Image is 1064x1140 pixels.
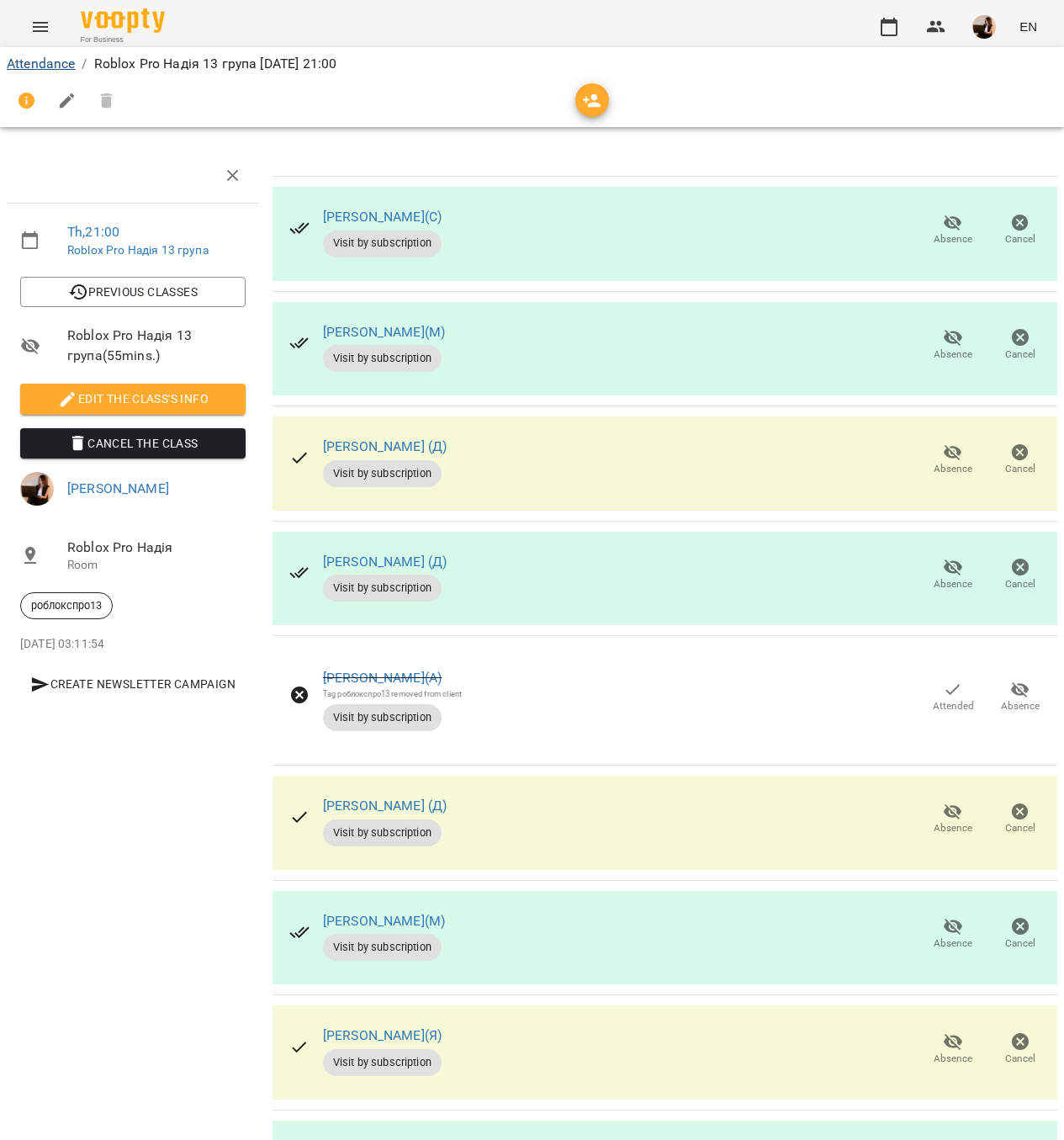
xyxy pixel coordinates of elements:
button: Edit the class's Info [20,384,246,414]
button: Absence [919,321,987,369]
span: Cancel the class [34,433,232,453]
span: Absence [934,936,972,951]
span: Visit by subscription [323,351,442,366]
a: [PERSON_NAME](М) [323,324,445,340]
button: Absence [919,437,987,484]
span: Visit by subscription [323,940,442,955]
span: Visit by subscription [323,581,442,596]
button: Menu [20,7,61,47]
button: Cancel [987,437,1054,484]
button: Cancel [987,1026,1054,1073]
a: [PERSON_NAME] (Д) [323,438,447,454]
a: [PERSON_NAME] [67,480,169,496]
span: Create Newsletter Campaign [27,674,239,694]
button: Create Newsletter Campaign [20,669,246,699]
span: Absence [1001,699,1040,713]
span: Cancel [1005,462,1035,476]
span: Absence [934,232,972,247]
div: Tag роблокспро13 removed from client [323,688,462,699]
button: Previous Classes [20,277,246,307]
span: Roblox Pro Надія 13 група ( 55 mins. ) [67,326,246,365]
button: Cancel [987,911,1054,958]
span: Absence [934,1052,972,1066]
span: Attended [933,699,974,713]
span: роблокспро13 [21,598,112,613]
span: Cancel [1005,1052,1035,1066]
span: Edit the class's Info [34,389,232,409]
img: Voopty Logo [81,8,165,33]
span: Visit by subscription [323,1055,442,1070]
span: Visit by subscription [323,236,442,251]
p: [DATE] 03:11:54 [20,636,246,653]
button: Absence [919,796,987,843]
button: Absence [919,1026,987,1073]
a: Roblox Pro Надія 13 група [67,243,209,257]
span: Cancel [1005,232,1035,247]
button: Absence [987,674,1054,721]
span: Absence [934,577,972,591]
a: [PERSON_NAME](С) [323,209,442,225]
button: EN [1013,11,1044,42]
button: Cancel [987,552,1054,599]
span: Visit by subscription [323,825,442,840]
img: f1c8304d7b699b11ef2dd1d838014dff.jpg [20,472,54,506]
span: Visit by subscription [323,466,442,481]
nav: breadcrumb [7,54,1057,74]
button: Cancel [987,321,1054,369]
a: Attendance [7,56,75,72]
span: Roblox Pro Надія [67,538,246,558]
button: Absence [919,207,987,254]
a: Th , 21:00 [67,224,119,240]
li: / [82,54,87,74]
a: [PERSON_NAME] (Д) [323,554,447,570]
div: роблокспро13 [20,592,113,619]
button: Cancel the class [20,428,246,459]
a: [PERSON_NAME](Я) [323,1027,442,1043]
a: [PERSON_NAME](М) [323,913,445,929]
p: Room [67,557,246,574]
span: Visit by subscription [323,710,442,725]
span: Absence [934,821,972,835]
span: Cancel [1005,821,1035,835]
button: Attended [919,674,987,721]
span: Cancel [1005,577,1035,591]
a: [PERSON_NAME](А) [323,670,442,686]
span: Absence [934,347,972,362]
span: EN [1019,18,1037,35]
span: Cancel [1005,936,1035,951]
button: Cancel [987,796,1054,843]
button: Absence [919,552,987,599]
a: [PERSON_NAME] (Д) [323,798,447,814]
button: Cancel [987,207,1054,254]
span: Cancel [1005,347,1035,362]
span: Previous Classes [34,282,232,302]
button: Absence [919,911,987,958]
span: Absence [934,462,972,476]
span: For Business [81,34,165,45]
p: Roblox Pro Надія 13 група [DATE] 21:00 [94,54,337,74]
img: f1c8304d7b699b11ef2dd1d838014dff.jpg [972,15,996,39]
